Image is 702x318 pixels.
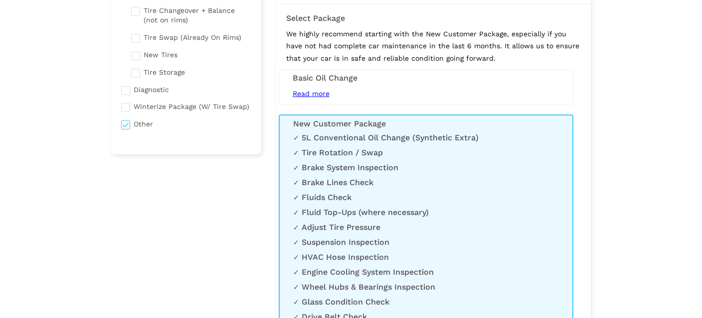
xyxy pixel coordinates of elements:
li: Glass Condition Check [293,297,559,307]
li: Suspension Inspection [293,237,559,247]
p: We highly recommend starting with the New Customer Package, especially if you have not had comple... [286,28,581,65]
li: Brake System Inspection [293,163,559,173]
li: Brake Lines Check [293,178,559,188]
h3: Select Package [286,14,581,23]
li: Tire Rotation / Swap [293,148,559,158]
li: Engine Cooling System Inspection [293,267,559,277]
h3: New Customer Package [293,119,559,128]
li: 5L Conventional Oil Change (Synthetic Extra) [293,133,559,143]
li: HVAC Hose Inspection [293,252,559,262]
h3: Basic Oil Change [293,74,559,83]
li: Fluid Top-Ups (where necessary) [293,208,559,217]
li: Wheel Hubs & Bearings Inspection [293,282,559,292]
span: Read more [293,90,330,98]
li: Fluids Check [293,193,559,203]
li: Adjust Tire Pressure [293,222,559,232]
